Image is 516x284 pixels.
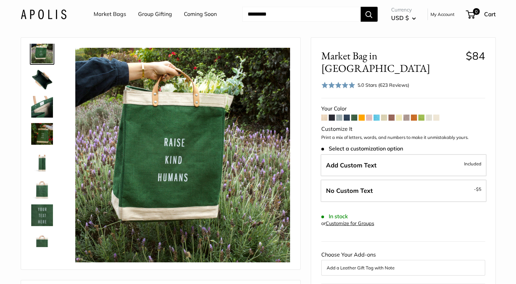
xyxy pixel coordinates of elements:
img: Market Bag in Field Green [75,48,290,262]
span: $5 [476,186,481,192]
a: Customize for Groups [326,220,374,226]
a: My Account [431,10,455,18]
a: Coming Soon [184,9,217,19]
button: Add a Leather Gift Tag with Note [327,264,480,272]
button: USD $ [391,13,416,23]
div: 5.0 Stars (623 Reviews) [321,80,409,90]
button: Search [361,7,378,22]
a: Market Bag in Field Green [30,230,54,255]
label: Add Custom Text [321,154,486,177]
img: Market Bag in Field Green [31,231,53,253]
span: Currency [391,5,416,15]
div: Your Color [321,104,485,114]
a: description_Seal of authenticity printed on the backside of every bag. [30,176,54,200]
a: Market Bag in Field Green [30,122,54,146]
iframe: Sign Up via Text for Offers [5,258,73,279]
span: Add Custom Text [326,161,377,169]
label: Leave Blank [321,180,486,202]
span: Select a customization option [321,145,403,152]
a: description_Custom printed text with eco-friendly ink. [30,203,54,227]
span: No Custom Text [326,187,373,195]
a: description_13" wide, 18" high, 8" deep; handles: 3.5" [30,149,54,173]
img: description_13" wide, 18" high, 8" deep; handles: 3.5" [31,150,53,172]
img: Market Bag in Field Green [31,123,53,145]
a: 0 Cart [466,9,496,20]
span: $84 [466,49,485,62]
div: or [321,219,374,228]
span: In stock [321,213,348,220]
img: Apolis [21,9,66,19]
span: Cart [484,11,496,18]
a: description_Spacious inner area with room for everything. Plus water-resistant lining. [30,67,54,92]
span: 0 [473,8,479,15]
img: description_Custom printed text with eco-friendly ink. [31,204,53,226]
div: Choose Your Add-ons [321,250,485,276]
img: description_Spacious inner area with room for everything. Plus water-resistant lining. [31,69,53,90]
a: Market Bags [94,9,126,19]
span: Included [464,160,481,168]
a: Market Bag in Field Green [30,40,54,65]
a: Group Gifting [138,9,172,19]
span: USD $ [391,14,409,21]
img: description_Seal of authenticity printed on the backside of every bag. [31,177,53,199]
a: description_Inner pocket good for daily drivers. [30,95,54,119]
input: Search... [242,7,361,22]
img: Market Bag in Field Green [31,42,53,63]
div: 5.0 Stars (623 Reviews) [358,81,409,89]
img: description_Inner pocket good for daily drivers. [31,96,53,118]
p: Print a mix of letters, words, and numbers to make it unmistakably yours. [321,134,485,141]
div: Customize It [321,124,485,134]
span: - [474,185,481,193]
span: Market Bag in [GEOGRAPHIC_DATA] [321,49,461,75]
